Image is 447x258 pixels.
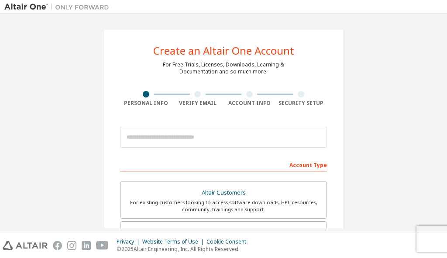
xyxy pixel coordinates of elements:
img: facebook.svg [53,241,62,250]
div: Privacy [117,238,142,245]
div: For Free Trials, Licenses, Downloads, Learning & Documentation and so much more. [163,61,284,75]
img: youtube.svg [96,241,109,250]
div: Security Setup [275,100,327,107]
img: altair_logo.svg [3,241,48,250]
div: Account Info [223,100,275,107]
p: © 2025 Altair Engineering, Inc. All Rights Reserved. [117,245,251,253]
div: Cookie Consent [206,238,251,245]
div: Students [126,227,321,239]
img: instagram.svg [67,241,76,250]
div: Altair Customers [126,187,321,199]
div: For existing customers looking to access software downloads, HPC resources, community, trainings ... [126,199,321,213]
div: Website Terms of Use [142,238,206,245]
div: Create an Altair One Account [153,45,294,56]
div: Personal Info [120,100,172,107]
img: Altair One [4,3,113,11]
div: Account Type [120,157,327,171]
img: linkedin.svg [82,241,91,250]
div: Verify Email [172,100,224,107]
